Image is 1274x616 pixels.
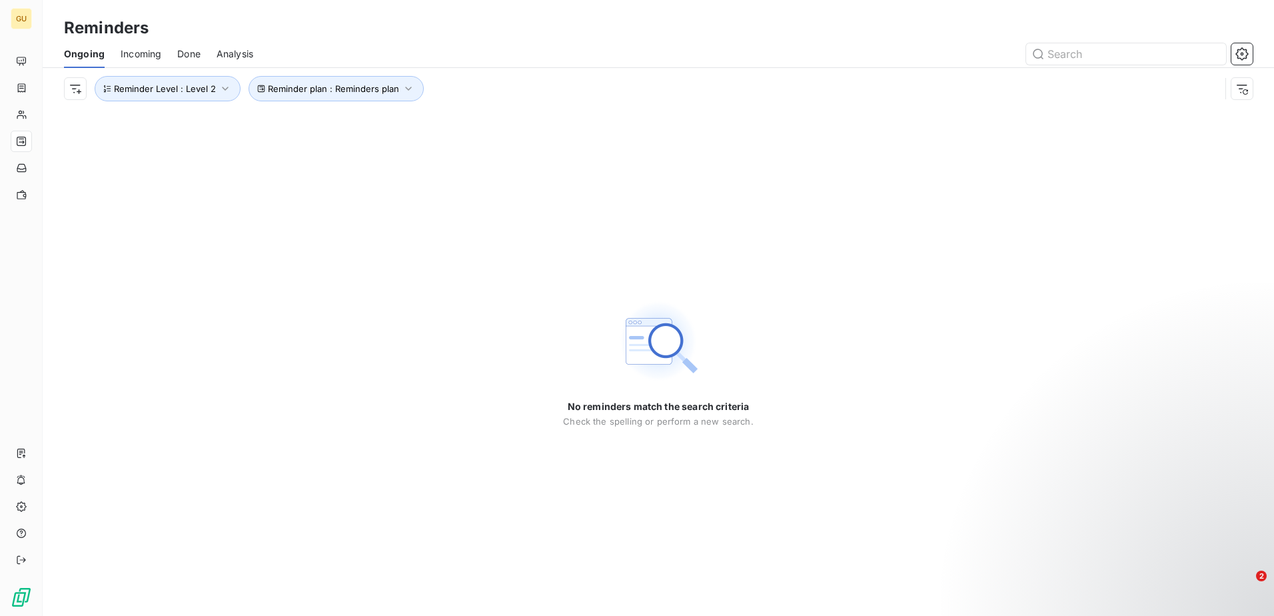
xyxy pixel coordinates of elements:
img: Logo LeanPay [11,587,32,608]
h3: Reminders [64,16,149,40]
span: Done [177,47,201,61]
span: No reminders match the search criteria [568,400,750,413]
span: Reminder Level : Level 2 [114,83,216,94]
button: Reminder Level : Level 2 [95,76,241,101]
input: Search [1026,43,1226,65]
div: GU [11,8,32,29]
span: Incoming [121,47,161,61]
button: Reminder plan : Reminders plan [249,76,424,101]
span: Check the spelling or perform a new search. [563,416,753,427]
iframe: Intercom notifications message [1007,487,1274,580]
span: Ongoing [64,47,105,61]
img: Empty state [616,299,701,384]
iframe: Intercom live chat [1229,571,1261,603]
span: Reminder plan : Reminders plan [268,83,399,94]
span: Analysis [217,47,253,61]
span: 2 [1256,571,1267,581]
